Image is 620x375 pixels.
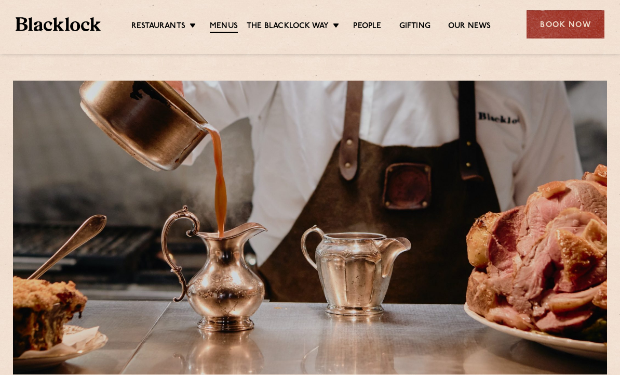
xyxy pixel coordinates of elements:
a: Gifting [399,21,430,32]
a: Our News [448,21,491,32]
a: People [353,21,381,32]
a: Menus [210,21,238,33]
a: Restaurants [131,21,185,32]
a: The Blacklock Way [247,21,329,32]
div: Book Now [527,10,604,38]
img: BL_Textured_Logo-footer-cropped.svg [16,17,101,32]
